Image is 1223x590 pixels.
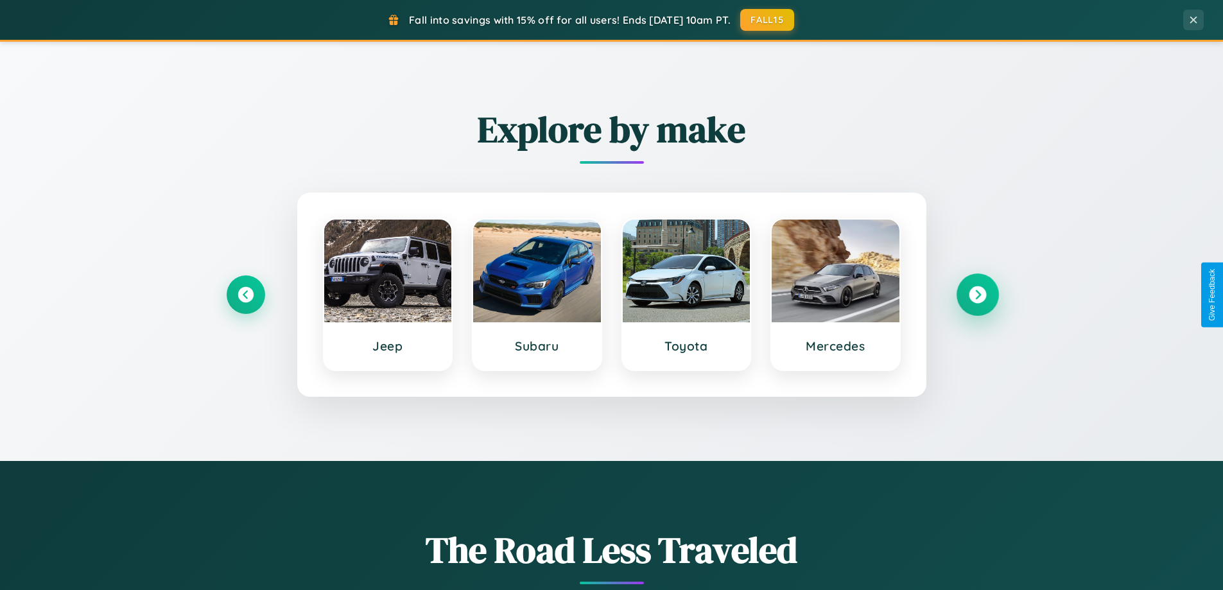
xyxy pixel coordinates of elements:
[409,13,731,26] span: Fall into savings with 15% off for all users! Ends [DATE] 10am PT.
[636,338,738,354] h3: Toyota
[227,525,997,575] h1: The Road Less Traveled
[1208,269,1217,321] div: Give Feedback
[486,338,588,354] h3: Subaru
[337,338,439,354] h3: Jeep
[227,105,997,154] h2: Explore by make
[740,9,794,31] button: FALL15
[785,338,887,354] h3: Mercedes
